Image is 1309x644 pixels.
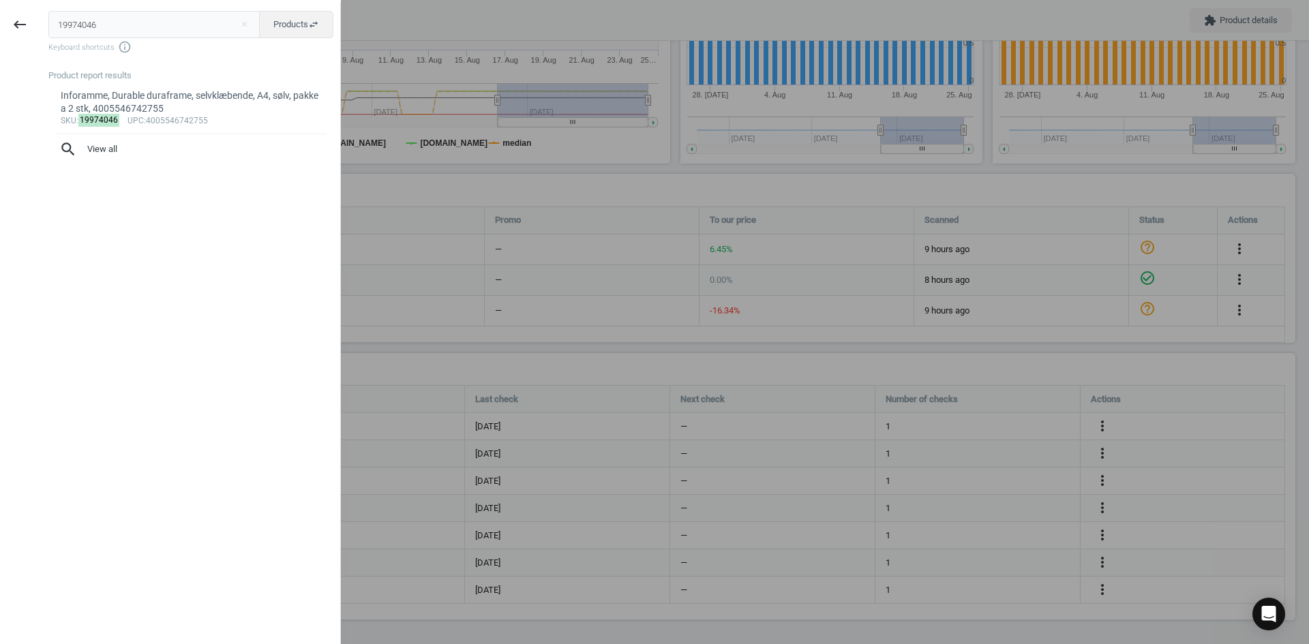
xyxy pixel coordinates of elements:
[48,70,340,82] div: Product report results
[61,116,322,127] div: : :4005546742755
[118,40,132,54] i: info_outline
[48,11,260,38] input: Enter the SKU or product name
[12,16,28,33] i: keyboard_backspace
[234,18,254,31] button: Close
[1252,598,1285,630] div: Open Intercom Messenger
[48,134,333,164] button: searchView all
[78,114,120,127] mark: 19974046
[308,19,319,30] i: swap_horiz
[48,40,333,54] span: Keyboard shortcuts
[59,140,77,158] i: search
[61,89,322,116] div: Inforamme, Durable duraframe, selvklæbende, A4, sølv, pakke a 2 stk, 4005546742755
[4,9,35,41] button: keyboard_backspace
[127,116,144,125] span: upc
[61,116,76,125] span: sku
[273,18,319,31] span: Products
[259,11,333,38] button: Productsswap_horiz
[59,140,322,158] span: View all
